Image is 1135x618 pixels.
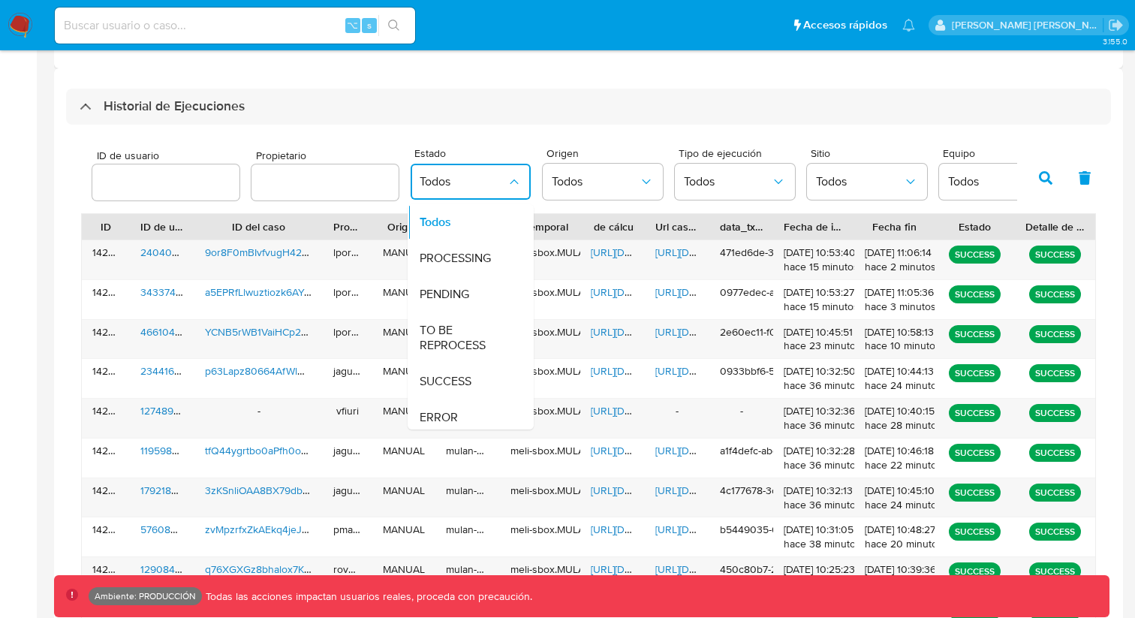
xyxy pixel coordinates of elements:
a: Notificaciones [902,19,915,32]
span: Accesos rápidos [803,17,887,33]
input: Buscar usuario o caso... [55,16,415,35]
span: 3.155.0 [1103,35,1127,47]
p: Todas las acciones impactan usuarios reales, proceda con precaución. [202,589,532,604]
span: ⌥ [347,18,358,32]
a: Salir [1108,17,1124,33]
p: edwin.alonso@mercadolibre.com.co [952,18,1103,32]
p: Ambiente: PRODUCCIÓN [95,593,196,599]
button: search-icon [378,15,409,36]
span: s [367,18,372,32]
